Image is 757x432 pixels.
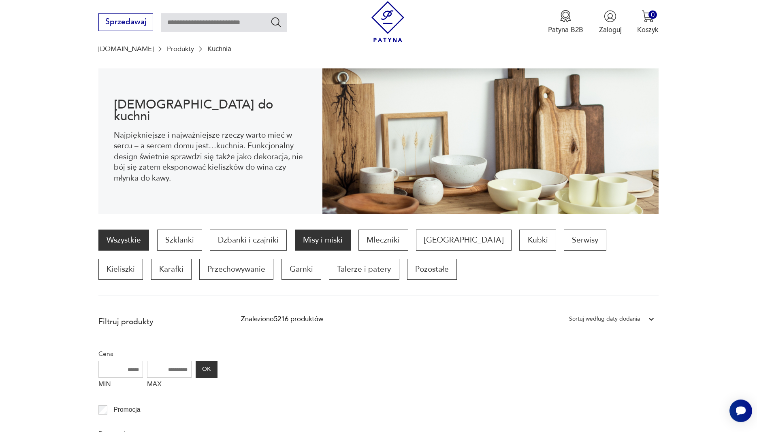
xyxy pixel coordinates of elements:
[642,10,654,23] img: Ikona koszyka
[519,230,556,251] a: Kubki
[548,10,583,34] button: Patyna B2B
[199,259,273,280] a: Przechowywanie
[207,45,231,53] p: Kuchnia
[270,16,282,28] button: Szukaj
[98,13,153,31] button: Sprzedawaj
[604,10,616,23] img: Ikonka użytkownika
[637,25,659,34] p: Koszyk
[210,230,287,251] a: Dzbanki i czajniki
[113,404,140,415] p: Promocja
[637,10,659,34] button: 0Koszyk
[569,314,640,324] div: Sortuj według daty dodania
[196,361,218,378] button: OK
[167,45,194,53] a: Produkty
[322,68,659,214] img: b2f6bfe4a34d2e674d92badc23dc4074.jpg
[358,230,408,251] a: Mleczniki
[114,99,307,122] h1: [DEMOGRAPHIC_DATA] do kuchni
[98,317,218,327] p: Filtruj produkty
[114,130,307,183] p: Najpiękniejsze i najważniejsze rzeczy warto mieć w sercu – a sercem domu jest…kuchnia. Funkcjonal...
[98,19,153,26] a: Sprzedawaj
[648,11,657,19] div: 0
[98,378,143,393] label: MIN
[548,25,583,34] p: Patyna B2B
[599,10,622,34] button: Zaloguj
[241,314,323,324] div: Znaleziono 5216 produktów
[98,349,218,359] p: Cena
[564,230,606,251] a: Serwisy
[151,259,192,280] a: Karafki
[98,45,154,53] a: [DOMAIN_NAME]
[157,230,202,251] a: Szklanki
[416,230,512,251] a: [GEOGRAPHIC_DATA]
[729,400,752,422] iframe: Smartsupp widget button
[548,10,583,34] a: Ikona medaluPatyna B2B
[559,10,572,23] img: Ikona medalu
[329,259,399,280] a: Talerze i patery
[407,259,457,280] a: Pozostałe
[98,230,149,251] a: Wszystkie
[599,25,622,34] p: Zaloguj
[295,230,351,251] a: Misy i miski
[367,1,408,42] img: Patyna - sklep z meblami i dekoracjami vintage
[281,259,321,280] a: Garnki
[147,378,192,393] label: MAX
[98,259,143,280] a: Kieliszki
